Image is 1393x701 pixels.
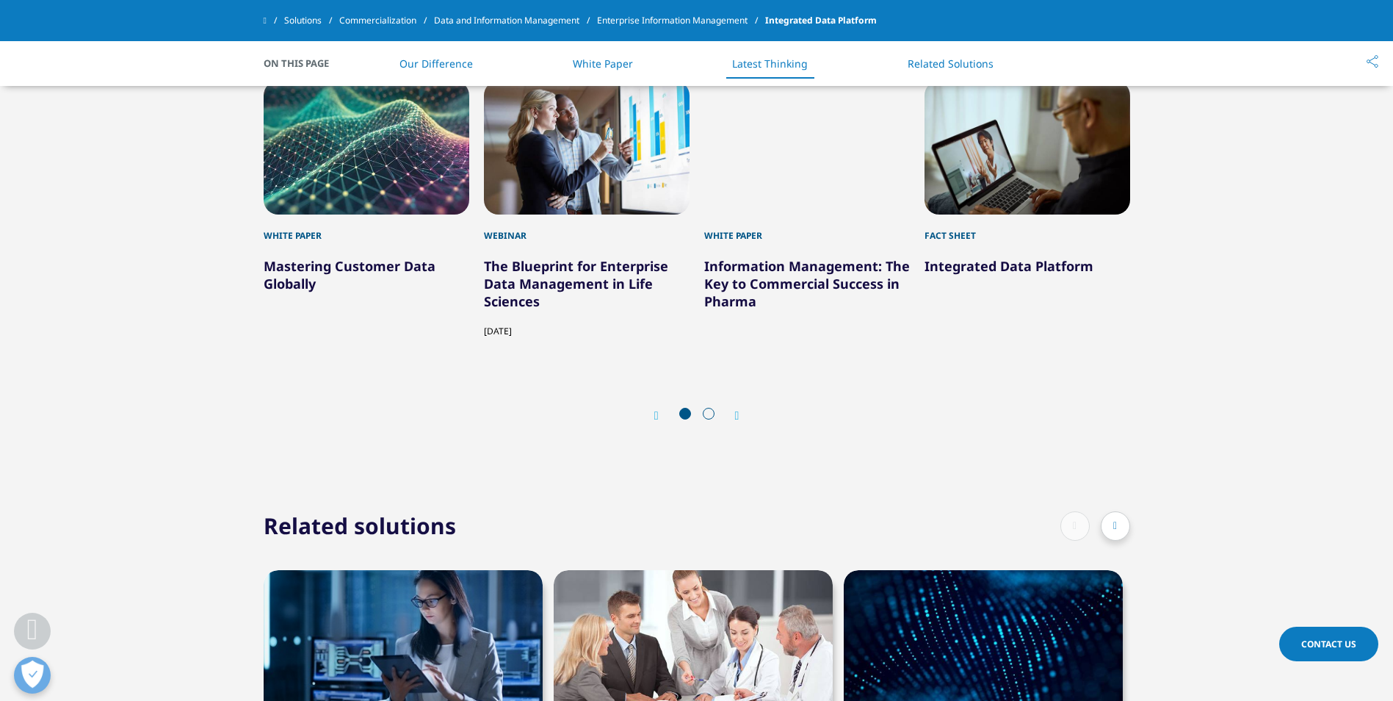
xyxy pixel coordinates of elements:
a: Our Difference [399,57,473,71]
a: Contact Us [1279,627,1378,661]
div: White Paper [264,215,469,242]
span: Integrated Data Platform [765,7,877,34]
a: Information Management: The Key to Commercial Success in Pharma [704,257,910,310]
a: Latest Thinking [732,57,808,71]
a: Mastering Customer Data Globally [264,257,435,292]
div: 3 / 5 [704,81,910,342]
div: Previous slide [654,409,673,423]
a: Data and Information Management [434,7,597,34]
div: 2 / 5 [484,81,690,342]
div: 1 / 5 [264,81,469,342]
span: On This Page [264,56,344,71]
div: [DATE] [484,310,690,338]
a: Integrated Data Platform [925,257,1093,275]
a: The Blueprint for Enterprise Data Management in Life Sciences [484,257,668,310]
a: Enterprise Information Management [597,7,765,34]
button: Open Preferences [14,657,51,694]
a: Solutions [284,7,339,34]
div: 4 / 5 [925,81,1130,342]
div: Fact Sheet [925,215,1130,242]
div: White Paper [704,215,910,242]
h2: Related solutions [264,511,456,541]
div: Next slide [720,409,739,423]
a: Related Solutions [908,57,994,71]
a: White Paper [573,57,633,71]
span: Contact Us [1301,638,1356,650]
div: Webinar [484,215,690,242]
a: Commercialization [339,7,434,34]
